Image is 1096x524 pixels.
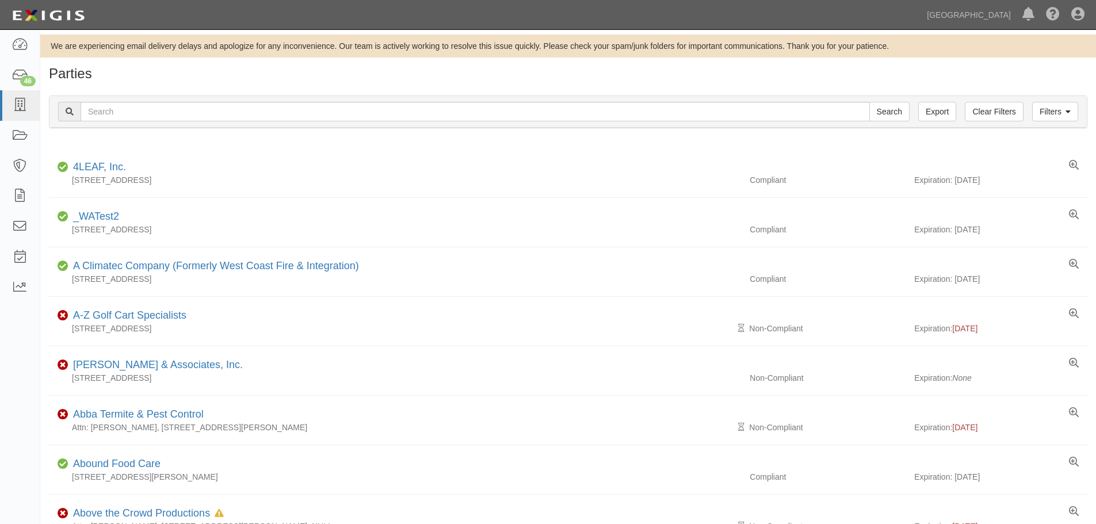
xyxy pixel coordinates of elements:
div: A Climatec Company (Formerly West Coast Fire & Integration) [68,259,359,274]
span: [DATE] [952,423,977,432]
i: Non-Compliant [58,510,68,518]
div: [STREET_ADDRESS][PERSON_NAME] [49,471,741,483]
a: View results summary [1069,209,1079,221]
a: Clear Filters [965,102,1023,121]
div: A-Z Golf Cart Specialists [68,308,186,323]
a: View results summary [1069,160,1079,171]
a: Filters [1032,102,1078,121]
input: Search [869,102,910,121]
div: Above the Crowd Productions [68,506,224,521]
a: Export [918,102,956,121]
div: Compliant [741,471,914,483]
div: Compliant [741,174,914,186]
div: Expiration: [914,323,1087,334]
img: logo-5460c22ac91f19d4615b14bd174203de0afe785f0fc80cf4dbbc73dc1793850b.png [9,5,88,26]
div: Non-Compliant [741,323,914,334]
span: [DATE] [952,324,977,333]
a: _WATest2 [73,211,119,222]
i: None [952,373,971,383]
a: View results summary [1069,457,1079,468]
div: Compliant [741,224,914,235]
a: View results summary [1069,407,1079,419]
div: 46 [20,76,36,86]
div: Expiration: [DATE] [914,224,1087,235]
a: Abba Termite & Pest Control [73,408,204,420]
div: Expiration: [DATE] [914,273,1087,285]
a: Abound Food Care [73,458,161,469]
i: Compliant [58,460,68,468]
i: In Default since 08/05/2025 [215,510,224,518]
i: Compliant [58,262,68,270]
div: Expiration: [914,422,1087,433]
div: [STREET_ADDRESS] [49,224,741,235]
i: Non-Compliant [58,312,68,320]
div: [STREET_ADDRESS] [49,323,741,334]
div: Non-Compliant [741,372,914,384]
a: View results summary [1069,358,1079,369]
a: A-Z Golf Cart Specialists [73,309,186,321]
div: Compliant [741,273,914,285]
a: View results summary [1069,506,1079,518]
a: A Climatec Company (Formerly West Coast Fire & Integration) [73,260,359,271]
div: [STREET_ADDRESS] [49,273,741,285]
div: Abba Termite & Pest Control [68,407,204,422]
input: Search [81,102,870,121]
div: A.J. Kirkwood & Associates, Inc. [68,358,243,373]
i: Non-Compliant [58,361,68,369]
div: [STREET_ADDRESS] [49,372,741,384]
i: Help Center - Complianz [1046,8,1060,22]
div: [STREET_ADDRESS] [49,174,741,186]
i: Compliant [58,213,68,221]
div: 4LEAF, Inc. [68,160,126,175]
a: [GEOGRAPHIC_DATA] [921,3,1017,26]
h1: Parties [49,66,1087,81]
a: [PERSON_NAME] & Associates, Inc. [73,359,243,370]
div: Abound Food Care [68,457,161,472]
i: Non-Compliant [58,411,68,419]
div: _WATest2 [68,209,119,224]
div: Non-Compliant [741,422,914,433]
div: Expiration: [DATE] [914,174,1087,186]
i: Pending Review [738,423,744,431]
a: Above the Crowd Productions [73,507,210,519]
div: Attn: [PERSON_NAME], [STREET_ADDRESS][PERSON_NAME] [49,422,741,433]
a: View results summary [1069,308,1079,320]
div: Expiration: [DATE] [914,471,1087,483]
i: Pending Review [738,324,744,332]
div: We are experiencing email delivery delays and apologize for any inconvenience. Our team is active... [40,40,1096,52]
i: Compliant [58,163,68,171]
div: Expiration: [914,372,1087,384]
a: 4LEAF, Inc. [73,161,126,173]
a: View results summary [1069,259,1079,270]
